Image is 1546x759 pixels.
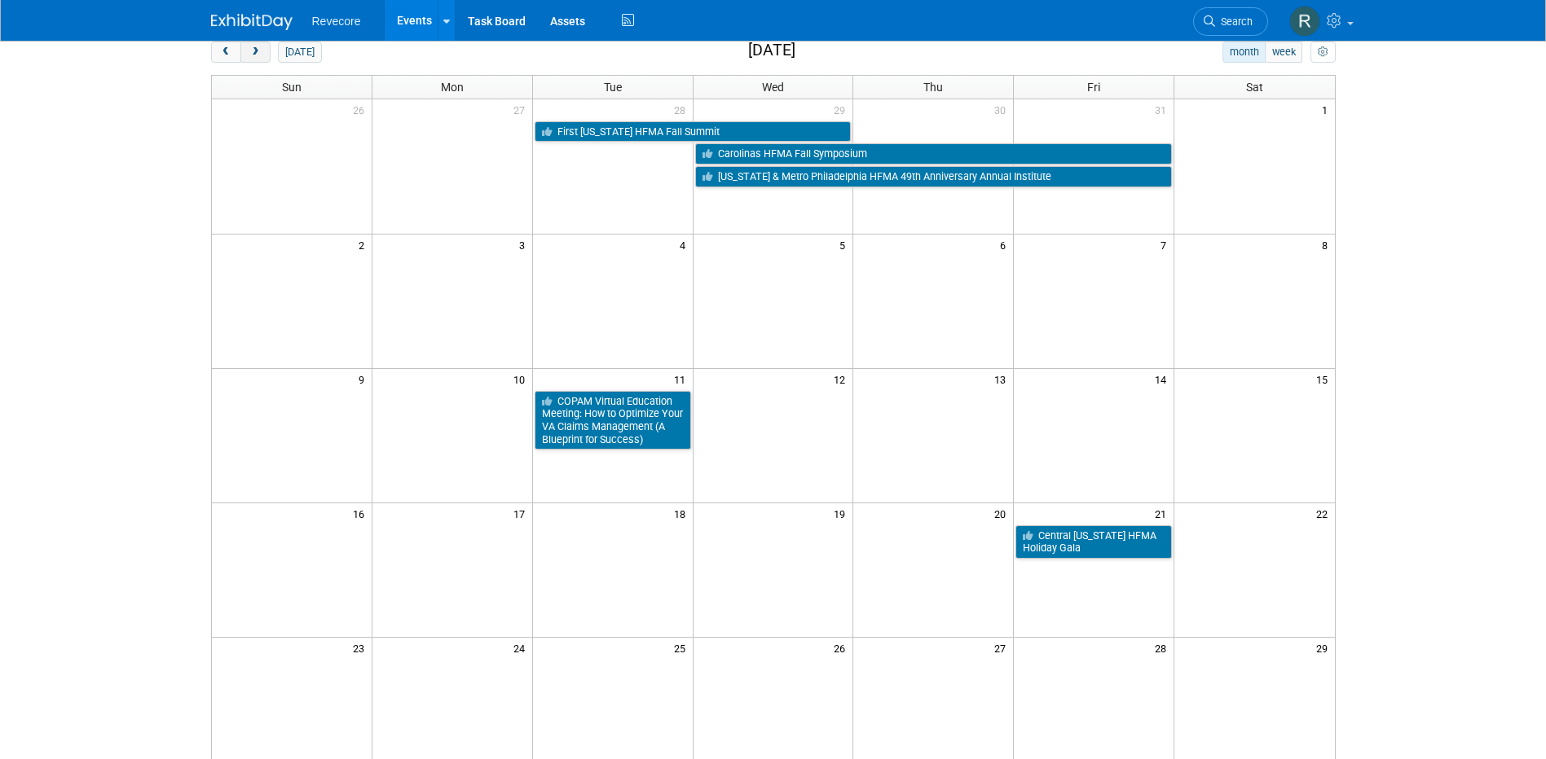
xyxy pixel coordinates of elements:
span: 6 [998,235,1013,255]
span: 11 [672,369,693,389]
span: 16 [351,503,372,524]
img: ExhibitDay [211,14,293,30]
span: Search [1215,15,1253,28]
span: 31 [1153,99,1174,120]
span: 27 [993,638,1013,658]
a: First [US_STATE] HFMA Fall Summit [535,121,852,143]
span: Sun [282,81,302,94]
a: [US_STATE] & Metro Philadelphia HFMA 49th Anniversary Annual Institute [695,166,1173,187]
a: COPAM Virtual Education Meeting: How to Optimize Your VA Claims Management (A Blueprint for Success) [535,391,691,450]
span: Mon [441,81,464,94]
span: 22 [1315,503,1335,524]
span: 20 [993,503,1013,524]
span: 12 [832,369,852,389]
button: month [1222,42,1266,63]
i: Personalize Calendar [1318,47,1328,58]
span: 15 [1315,369,1335,389]
span: 7 [1159,235,1174,255]
span: 10 [512,369,532,389]
span: 8 [1320,235,1335,255]
span: Wed [762,81,784,94]
h2: [DATE] [748,42,795,59]
span: 18 [672,503,693,524]
span: 14 [1153,369,1174,389]
a: Central [US_STATE] HFMA Holiday Gala [1015,525,1172,559]
button: prev [211,42,241,63]
button: week [1265,42,1302,63]
span: Fri [1087,81,1100,94]
span: 1 [1320,99,1335,120]
span: 21 [1153,503,1174,524]
button: [DATE] [278,42,321,63]
span: Tue [604,81,622,94]
img: Rachael Sires [1289,6,1320,37]
span: 9 [357,369,372,389]
a: Carolinas HFMA Fall Symposium [695,143,1173,165]
span: 28 [672,99,693,120]
span: 5 [838,235,852,255]
span: 29 [832,99,852,120]
span: 28 [1153,638,1174,658]
span: 25 [672,638,693,658]
button: next [240,42,271,63]
span: 27 [512,99,532,120]
span: 3 [518,235,532,255]
button: myCustomButton [1310,42,1335,63]
span: 26 [351,99,372,120]
span: 23 [351,638,372,658]
span: 19 [832,503,852,524]
span: 24 [512,638,532,658]
span: 26 [832,638,852,658]
span: Revecore [312,15,361,28]
span: 17 [512,503,532,524]
span: 30 [993,99,1013,120]
span: 4 [678,235,693,255]
span: Sat [1246,81,1263,94]
span: 29 [1315,638,1335,658]
span: 2 [357,235,372,255]
span: 13 [993,369,1013,389]
a: Search [1193,7,1268,36]
span: Thu [923,81,943,94]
